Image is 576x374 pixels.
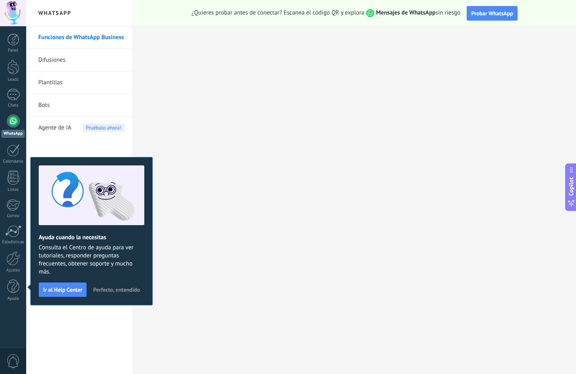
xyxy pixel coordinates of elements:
[43,287,82,293] span: Ir al Help Center
[89,284,143,296] button: Perfecto, entendido
[2,159,25,164] div: Calendario
[471,10,513,17] span: Probar WhatsApp
[2,268,25,273] div: Ajustes
[38,94,125,117] a: Bots
[2,103,25,108] div: Chats
[2,213,25,219] div: Correo
[38,117,125,139] a: Agente de IA Pruébalo ahora!
[38,117,71,139] span: Agente de IA
[2,130,25,138] div: WhatsApp
[26,71,133,94] li: Plantillas
[38,71,125,94] a: Plantillas
[2,296,25,301] div: Ayuda
[38,49,125,71] a: Difusiones
[2,48,25,53] div: Panel
[26,94,133,117] li: Bots
[93,287,140,293] span: Perfecto, entendido
[39,282,87,297] button: Ir al Help Center
[83,123,125,132] span: Pruébalo ahora!
[467,6,518,21] button: Probar WhatsApp
[376,9,436,17] strong: Mensajes de WhatsApp
[39,244,144,276] span: Consulta el Centro de ayuda para ver tutoriales, responder preguntas frecuentes, obtener soporte ...
[2,187,25,192] div: Listas
[26,117,133,139] li: Agente de IA
[26,26,133,49] li: Funciones de WhatsApp Business
[26,49,133,71] li: Difusiones
[39,234,144,241] h2: Ayuda cuando la necesitas
[38,26,125,49] a: Funciones de WhatsApp Business
[2,77,25,82] div: Leads
[567,177,575,196] span: Copilot
[2,240,25,245] div: Estadísticas
[191,9,460,17] span: ¿Quieres probar antes de conectar? Escanea el código QR y explora sin riesgo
